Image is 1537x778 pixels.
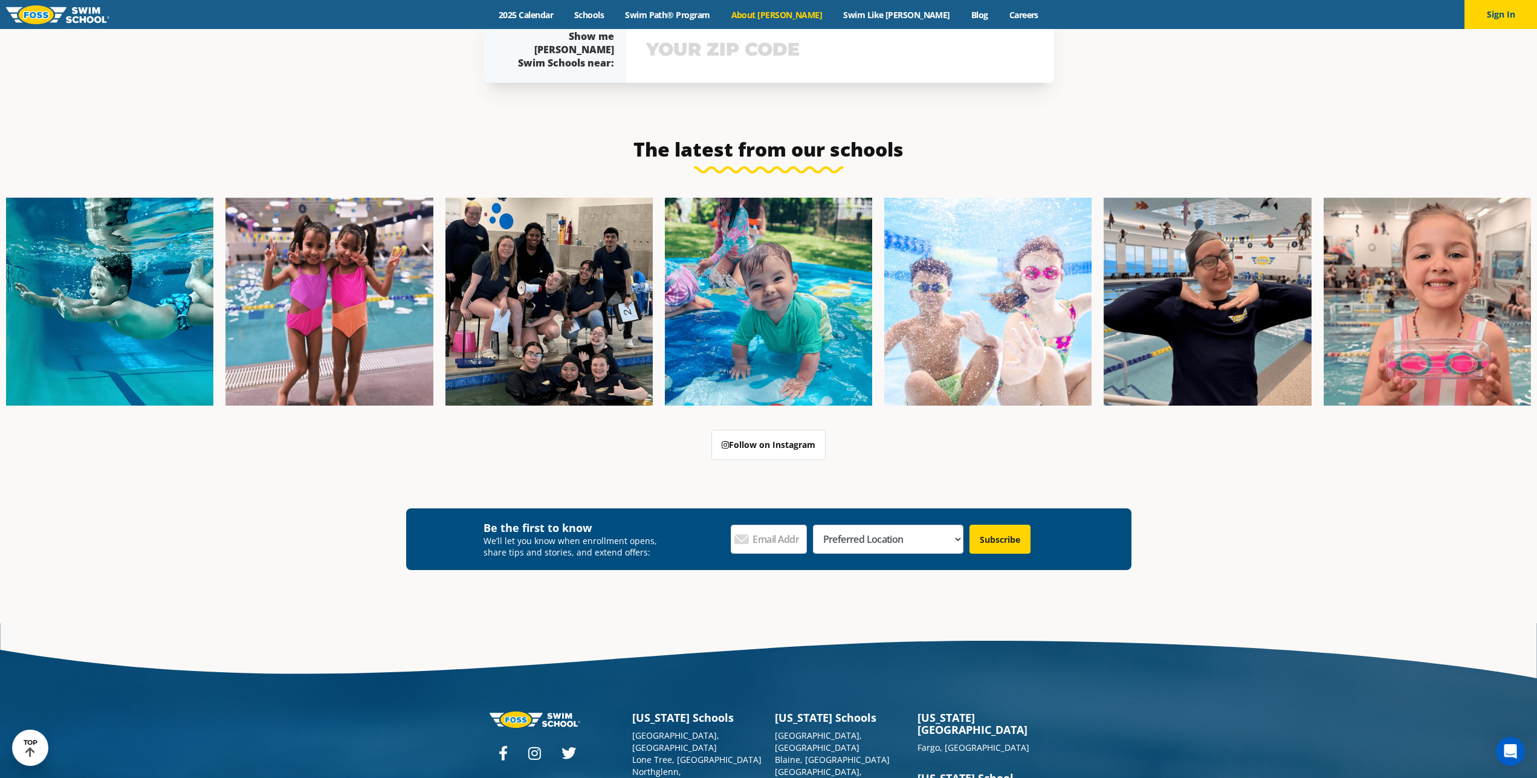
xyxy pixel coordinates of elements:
a: Careers [998,9,1049,21]
img: Fa25-Website-Images-600x600.png [665,198,872,405]
img: Fa25-Website-Images-1-600x600.png [6,198,213,405]
a: Lone Tree, [GEOGRAPHIC_DATA] [632,754,762,765]
div: Show me [PERSON_NAME] Swim Schools near: [508,30,614,70]
a: Swim Path® Program [615,9,720,21]
a: [GEOGRAPHIC_DATA], [GEOGRAPHIC_DATA] [775,730,862,753]
a: [GEOGRAPHIC_DATA], [GEOGRAPHIC_DATA] [632,730,719,753]
img: Fa25-Website-Images-14-600x600.jpg [1324,198,1531,405]
img: Fa25-Website-Images-9-600x600.jpg [1104,198,1311,405]
img: Fa25-Website-Images-2-600x600.png [445,198,653,405]
a: Schools [564,9,615,21]
a: Blaine, [GEOGRAPHIC_DATA] [775,754,890,765]
img: Fa25-Website-Images-8-600x600.jpg [225,198,433,405]
a: Follow on Instagram [711,430,826,460]
h3: [US_STATE][GEOGRAPHIC_DATA] [917,712,1048,736]
p: We’ll let you know when enrollment opens, share tips and stories, and extend offers: [484,535,665,558]
a: Blog [960,9,998,21]
div: Open Intercom Messenger [1496,737,1525,766]
h4: Be the first to know [484,520,665,535]
input: Subscribe [969,525,1031,554]
a: About [PERSON_NAME] [720,9,833,21]
img: FCC_FOSS_GeneralShoot_May_FallCampaign_lowres-9556-600x600.jpg [884,198,1092,405]
a: Fargo, [GEOGRAPHIC_DATA] [917,742,1029,753]
h3: [US_STATE] Schools [775,712,905,724]
a: Swim Like [PERSON_NAME] [833,9,961,21]
input: YOUR ZIP CODE [643,32,1037,67]
h3: [US_STATE] Schools [632,712,763,724]
img: Foss-logo-horizontal-white.svg [490,712,580,728]
div: TOP [24,739,37,757]
a: 2025 Calendar [488,9,564,21]
img: FOSS Swim School Logo [6,5,109,24]
input: Email Address [731,525,807,554]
